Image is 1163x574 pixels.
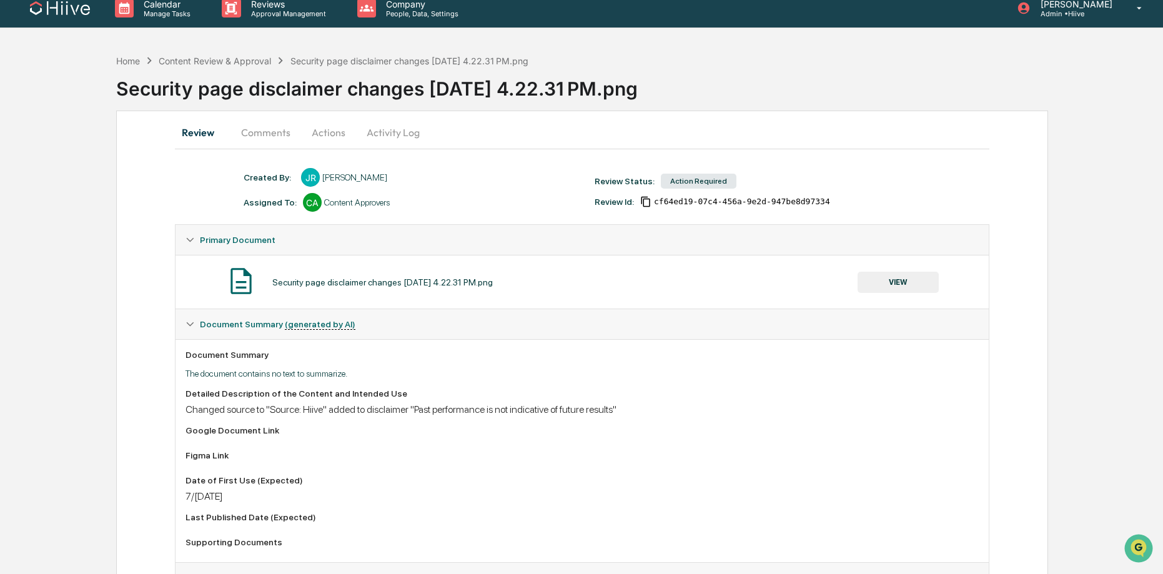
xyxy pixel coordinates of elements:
[595,197,634,207] div: Review Id:
[376,9,465,18] p: People, Data, Settings
[175,117,231,147] button: Review
[116,67,1163,100] div: Security page disclaimer changes [DATE] 4.22.31 PM.png
[103,157,155,170] span: Attestations
[176,309,988,339] div: Document Summary (generated by AI)
[300,117,357,147] button: Actions
[324,197,390,207] div: Content Approvers
[244,197,297,207] div: Assigned To:
[640,196,651,207] span: Copy Id
[186,403,978,415] div: Changed source to "Source: Hiive" added to disclaimer "Past performance is not indicative of futu...
[30,1,90,15] img: logo
[186,512,978,522] div: Last Published Date (Expected)
[86,152,160,175] a: 🗄️Attestations
[91,159,101,169] div: 🗄️
[186,490,978,502] div: 7/[DATE]
[7,176,84,199] a: 🔎Data Lookup
[12,96,35,118] img: 1746055101610-c473b297-6a78-478c-a979-82029cc54cd1
[176,255,988,309] div: Primary Document
[42,108,158,118] div: We're available if you need us!
[124,212,151,221] span: Pylon
[303,193,322,212] div: CA
[25,157,81,170] span: Preclearance
[285,319,355,330] u: (generated by AI)
[322,172,387,182] div: [PERSON_NAME]
[186,537,978,547] div: Supporting Documents
[654,197,830,207] span: cf64ed19-07c4-456a-9e2d-947be8d97334
[858,272,939,293] button: VIEW
[272,277,493,287] div: Security page disclaimer changes [DATE] 4.22.31 PM.png
[1031,9,1119,18] p: Admin • Hiive
[42,96,205,108] div: Start new chat
[186,350,978,360] div: Document Summary
[186,475,978,485] div: Date of First Use (Expected)
[241,9,332,18] p: Approval Management
[357,117,430,147] button: Activity Log
[231,117,300,147] button: Comments
[12,182,22,192] div: 🔎
[225,265,257,297] img: Document Icon
[159,56,271,66] div: Content Review & Approval
[212,99,227,114] button: Start new chat
[186,388,978,398] div: Detailed Description of the Content and Intended Use
[116,56,140,66] div: Home
[244,172,295,182] div: Created By: ‎ ‎
[200,319,355,329] span: Document Summary
[186,450,978,460] div: Figma Link
[595,176,655,186] div: Review Status:
[25,181,79,194] span: Data Lookup
[134,9,197,18] p: Manage Tasks
[290,56,528,66] div: Security page disclaimer changes [DATE] 4.22.31 PM.png
[1123,533,1157,567] iframe: Open customer support
[88,211,151,221] a: Powered byPylon
[7,152,86,175] a: 🖐️Preclearance
[176,225,988,255] div: Primary Document
[12,26,227,46] p: How can we help?
[186,425,978,435] div: Google Document Link
[301,168,320,187] div: JR
[175,117,989,147] div: secondary tabs example
[32,57,206,70] input: Clear
[661,174,736,189] div: Action Required
[200,235,275,245] span: Primary Document
[186,369,978,379] p: The document contains no text to summarize.
[12,159,22,169] div: 🖐️
[176,339,988,562] div: Document Summary (generated by AI)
